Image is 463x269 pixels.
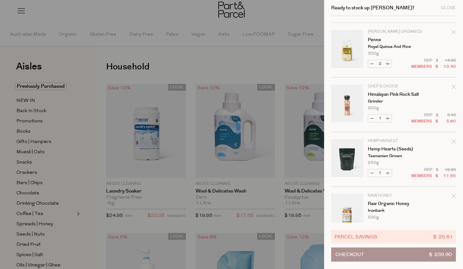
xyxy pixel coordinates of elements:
[331,247,456,262] button: Checkout$ 239.90
[368,99,418,103] p: Grinder
[368,202,418,206] a: Raw Organic Honey
[368,85,418,88] p: Chef's Choice
[368,139,418,143] p: Hemp Harvest
[368,106,379,110] span: 200g
[368,51,379,56] span: 300g
[368,92,418,97] a: Himalayan Pink Rock Salt
[368,45,418,49] p: Royal Quinoa and Rice
[368,215,379,220] span: 500g
[451,84,456,92] div: Remove Himalayan Pink Rock Salt
[331,5,414,10] h2: Ready to stock up [PERSON_NAME]?
[368,154,418,158] p: Tasmanian Grown
[368,209,418,213] p: Ironbark
[368,38,418,42] a: Penne
[433,233,453,240] span: $ 25.61
[429,248,452,261] span: $ 239.90
[368,194,418,198] p: Raw Honey
[376,169,384,177] input: QTY Hemp Hearts (Seeds)
[368,147,418,151] a: Hemp Hearts (Seeds)
[441,6,456,10] div: Close
[368,30,418,34] p: [PERSON_NAME] Organics
[376,60,384,67] input: QTY Penne
[376,115,384,122] input: QTY Himalayan Pink Rock Salt
[451,138,456,147] div: Remove Hemp Hearts (Seeds)
[451,193,456,202] div: Remove Raw Organic Honey
[335,248,364,261] span: Checkout
[368,161,379,165] span: 250g
[334,233,377,240] span: Parcel Savings
[451,29,456,38] div: Remove Penne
